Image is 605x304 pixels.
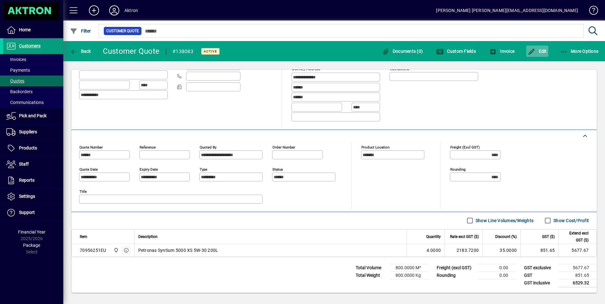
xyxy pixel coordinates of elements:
a: Staff [3,156,63,172]
mat-label: Quote date [79,167,98,171]
span: Payments [6,68,30,73]
a: Products [3,140,63,156]
span: Edit [528,49,547,54]
mat-label: Rounding [450,167,465,171]
div: Aktron [124,5,138,15]
a: Settings [3,189,63,204]
button: Documents (0) [380,46,424,57]
td: 800.0000 M³ [390,264,428,271]
span: Active [204,49,217,53]
td: 6529.32 [559,279,597,287]
span: Backorders [6,89,33,94]
div: 70956251EU [80,247,106,253]
td: 851.65 [521,244,558,257]
span: Invoice [489,49,515,54]
span: More Options [560,49,599,54]
td: Total Weight [352,271,390,279]
span: GST ($) [542,233,555,240]
mat-label: Expiry date [140,167,158,171]
span: Home [19,27,31,32]
div: Customer Quote [103,46,160,56]
button: Filter [68,25,93,37]
span: Support [19,210,35,215]
span: 4.0000 [427,247,441,253]
button: Edit [526,46,548,57]
span: Central [112,247,119,254]
mat-label: Order number [272,145,295,149]
app-page-header-button: Back [63,46,98,57]
a: Invoices [3,54,63,65]
mat-label: Status [272,167,283,171]
td: 800.0000 Kg [390,271,428,279]
button: Add [84,5,104,16]
td: GST [521,271,559,279]
button: Custom Fields [434,46,477,57]
span: Customer Quote [106,28,139,34]
mat-label: Type [200,167,207,171]
span: Communications [6,100,44,105]
td: GST exclusive [521,264,559,271]
mat-label: Title [79,189,87,193]
a: Knowledge Base [584,1,597,22]
a: View on map [371,60,382,70]
span: Financial Year [18,229,46,234]
span: Customers [19,43,41,48]
td: Rounding [433,271,478,279]
span: Description [138,233,158,240]
span: Reports [19,178,34,183]
span: Settings [19,194,35,199]
td: 5677.67 [558,244,596,257]
span: Quotes [6,78,24,83]
td: Freight (excl GST) [433,264,478,271]
a: Quotes [3,76,63,86]
td: Total Volume [352,264,390,271]
span: Filter [70,28,91,33]
td: 5677.67 [559,264,597,271]
div: 2183.7200 [449,247,479,253]
span: Discount (%) [495,233,517,240]
span: Extend excl GST ($) [563,230,589,244]
td: 35.0000 [483,244,521,257]
label: Show Cost/Profit [552,217,589,224]
mat-label: Quoted by [200,145,216,149]
button: Profile [104,5,124,16]
span: Rate excl GST ($) [450,233,479,240]
a: Reports [3,173,63,188]
a: Suppliers [3,124,63,140]
span: Suppliers [19,129,37,134]
td: GST inclusive [521,279,559,287]
a: Backorders [3,86,63,97]
mat-label: Quote number [79,145,103,149]
label: Show Line Volumes/Weights [474,217,533,224]
span: Back [70,49,91,54]
a: Communications [3,97,63,108]
button: Invoice [488,46,516,57]
a: Support [3,205,63,221]
a: Pick and Pack [3,108,63,124]
span: Custom Fields [436,49,476,54]
span: Pick and Pack [19,113,47,118]
span: Petronas Syntium 5000 XS 5W-30 200L [138,247,218,253]
mat-label: Freight (excl GST) [450,145,480,149]
td: 851.65 [559,271,597,279]
span: Products [19,145,37,150]
div: #138083 [172,46,193,57]
div: [PERSON_NAME] [PERSON_NAME][EMAIL_ADDRESS][DOMAIN_NAME] [436,5,578,15]
td: 0.00 [478,271,516,279]
mat-label: Reference [140,145,156,149]
td: 0.00 [478,264,516,271]
span: Package [23,243,40,248]
a: Payments [3,65,63,76]
span: Item [80,233,87,240]
span: Documents (0) [382,49,423,54]
span: Staff [19,161,29,167]
a: Home [3,22,63,38]
span: Invoices [6,57,26,62]
button: Back [68,46,93,57]
mat-label: Product location [361,145,390,149]
button: More Options [558,46,600,57]
span: Quantity [426,233,441,240]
